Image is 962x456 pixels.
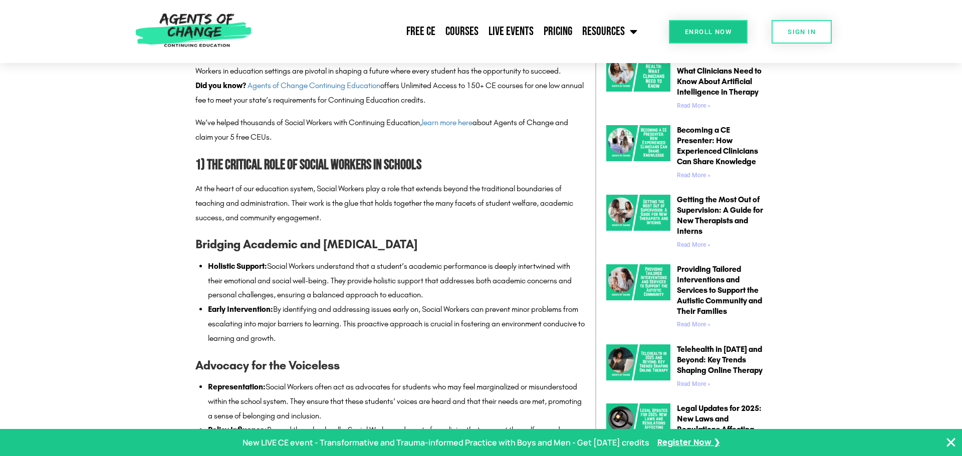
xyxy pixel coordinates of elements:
a: Courses [440,19,484,44]
a: Read more about Becoming a CE Presenter: How Experienced Clinicians Can Share Knowledge [677,172,710,179]
a: Read more about Telehealth in 2025 and Beyond: Key Trends Shaping Online Therapy [677,380,710,387]
a: Read more about AI in Mental Health: What Clinicians Need to Know About Artificial Intelligence i... [677,102,710,109]
p: We’ve helped thousands of Social Workers with Continuing Education, about Agents of Change and cl... [195,116,585,145]
button: Close Banner [945,436,957,448]
a: Getting the Most Out of Supervision A Guide for New Therapists and Interns [606,195,670,252]
a: Enroll Now [669,20,748,44]
strong: Representation: [208,382,266,391]
a: Pricing [539,19,577,44]
a: Live Events [484,19,539,44]
a: Providing Tailored Interventions and Services to Support the Autistic Community [606,264,670,332]
span: SIGN IN [788,29,816,35]
img: Providing Tailored Interventions and Services to Support the Autistic Community [606,264,670,300]
a: AI in Mental Health: What Clinicians Need to Know About Artificial Intelligence in Therapy [677,56,762,96]
a: Agents of Change Continuing Education [248,81,380,90]
a: Telehealth in 2025 and Beyond Key Trends Shaping Online Therapy [606,344,670,391]
a: Providing Tailored Interventions and Services to Support the Autistic Community and Their Families [677,264,762,315]
nav: Menu [257,19,642,44]
a: Read more about Getting the Most Out of Supervision: A Guide for New Therapists and Interns [677,241,710,248]
img: AI in Mental Health What Clinicians Need to Know [606,56,670,92]
h2: 1) The Critical Role of Social Workers in Schools [195,154,585,177]
img: Legal Updates for 2025 New Laws and Regulations Affecting Therapists [606,403,670,439]
a: AI in Mental Health What Clinicians Need to Know [606,56,670,113]
a: Free CE [401,19,440,44]
a: SIGN IN [772,20,832,44]
a: Becoming a CE Presenter: How Experienced Clinicians Can Share Knowledge [677,125,758,166]
strong: Early Intervention: [208,304,273,314]
a: Becoming a CE Presenter How Experienced Clinicians Can Share Knowledge [606,125,670,182]
img: Telehealth in 2025 and Beyond Key Trends Shaping Online Therapy [606,344,670,380]
p: New LIVE CE event - Transformative and Trauma-informed Practice with Boys and Men - Get [DATE] cr... [243,435,649,450]
img: Becoming a CE Presenter How Experienced Clinicians Can Share Knowledge [606,125,670,161]
p: offers Unlimited Access to 150+ CE courses for one low annual fee to meet your state’s requiremen... [195,79,585,108]
h3: Bridging Academic and [MEDICAL_DATA] [195,235,585,254]
img: Getting the Most Out of Supervision A Guide for New Therapists and Interns [606,195,670,231]
li: By identifying and addressing issues early on, Social Workers can prevent minor problems from esc... [208,302,585,345]
a: learn more here [422,118,472,127]
strong: Policy Influence: [208,425,267,434]
a: Getting the Most Out of Supervision: A Guide for New Therapists and Interns [677,195,763,235]
strong: Did you know? [195,81,246,90]
a: Read more about Providing Tailored Interventions and Services to Support the Autistic Community a... [677,321,710,328]
a: Register Now ❯ [657,435,720,450]
a: Legal Updates for 2025: New Laws and Regulations Affecting Therapists [677,403,762,444]
li: Social Workers understand that a student’s academic performance is deeply intertwined with their ... [208,259,585,302]
a: Telehealth in [DATE] and Beyond: Key Trends Shaping Online Therapy [677,344,763,375]
a: Resources [577,19,642,44]
strong: Holistic Support: [208,261,267,271]
span: Enroll Now [685,29,732,35]
p: Whether it’s through individualized support plans, [MEDICAL_DATA], or fostering inclusive school ... [195,50,585,79]
li: Social Workers often act as advocates for students who may feel marginalized or misunderstood wit... [208,380,585,423]
p: At the heart of our education system, Social Workers play a role that extends beyond the traditio... [195,182,585,225]
h3: Advocacy for the Voiceless [195,356,585,375]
